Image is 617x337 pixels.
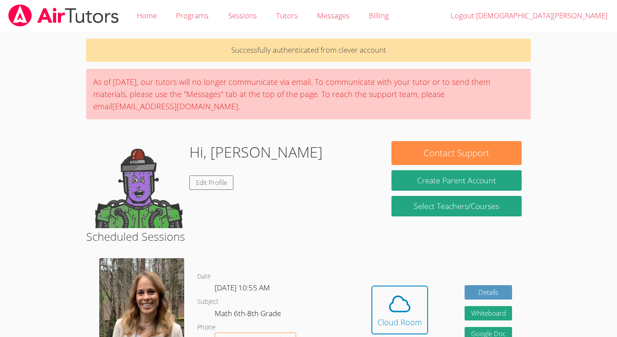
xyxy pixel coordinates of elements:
[391,170,522,191] button: Create Parent Account
[189,141,323,163] h1: Hi, [PERSON_NAME]
[86,39,530,62] p: Successfully authenticated from clever account
[86,228,530,245] h2: Scheduled Sessions
[215,307,283,322] dd: Math 6th-8th Grade
[95,141,182,228] img: default.png
[317,10,350,20] span: Messages
[197,322,216,333] dt: Phone
[189,175,234,190] a: Edit Profile
[465,285,512,300] a: Details
[197,271,211,282] dt: Date
[465,306,512,320] button: Whiteboard
[7,4,120,27] img: airtutors_banner-c4298cdbf04f3fff15de1276eac7730deb9818008684d7c2e4769d2f7ddbe033.png
[378,316,422,328] div: Cloud Room
[391,141,522,165] button: Contact Support
[391,196,522,216] a: Select Teachers/Courses
[86,69,530,119] div: As of [DATE], our tutors will no longer communicate via email. To communicate with your tutor or ...
[197,297,219,307] dt: Subject
[371,286,428,334] button: Cloud Room
[215,283,270,293] span: [DATE] 10:55 AM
